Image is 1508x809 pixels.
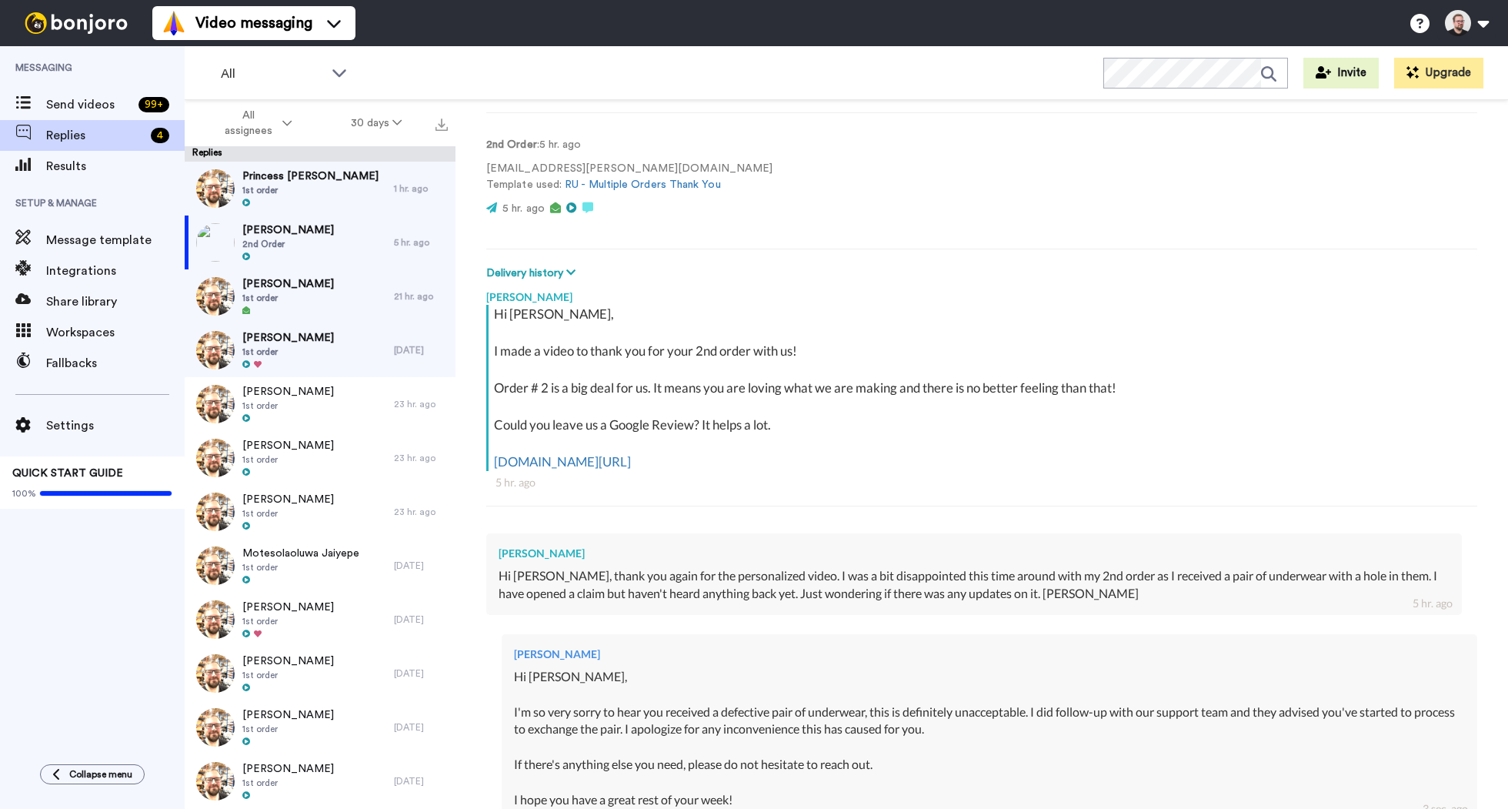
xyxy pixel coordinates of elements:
[196,654,235,693] img: efa524da-70a9-41f2-aa42-4cb2d5cfdec7-thumb.jpg
[242,654,334,669] span: [PERSON_NAME]
[185,485,455,539] a: [PERSON_NAME]1st order23 hr. ago
[242,546,359,561] span: Motesolaoluwa Jaiyepe
[242,761,334,777] span: [PERSON_NAME]
[394,667,448,680] div: [DATE]
[242,438,334,453] span: [PERSON_NAME]
[242,492,334,507] span: [PERSON_NAME]
[221,65,324,83] span: All
[196,547,235,585] img: efa524da-70a9-41f2-aa42-4cb2d5cfdec7-thumb.jpg
[486,161,772,193] p: [EMAIL_ADDRESS][PERSON_NAME][DOMAIN_NAME] Template used:
[394,182,448,195] div: 1 hr. ago
[495,475,1468,490] div: 5 hr. ago
[196,223,235,262] img: 8db93726-50d8-4d85-967b-90c4cb94ea46-thumb.jpg
[40,764,145,784] button: Collapse menu
[46,231,185,249] span: Message template
[196,493,235,531] img: efa524da-70a9-41f2-aa42-4cb2d5cfdec7-thumb.jpg
[435,119,448,131] img: export.svg
[242,222,334,238] span: [PERSON_NAME]
[46,157,185,176] span: Results
[196,331,235,369] img: efa524da-70a9-41f2-aa42-4cb2d5cfdec7-thumb.jpg
[242,184,379,196] span: 1st order
[486,137,772,153] p: : 5 hr. ago
[394,560,448,572] div: [DATE]
[46,354,185,373] span: Fallbacks
[185,647,455,700] a: [PERSON_NAME]1st order[DATE]
[394,506,448,518] div: 23 hr. ago
[242,238,334,250] span: 2nd Order
[242,276,334,292] span: [PERSON_NAME]
[394,613,448,626] div: [DATE]
[514,668,1465,809] div: Hi [PERSON_NAME], I'm so very sorry to hear you received a defective pair of underwear, this is d...
[1394,58,1483,89] button: Upgrade
[196,600,235,639] img: efa524da-70a9-41f2-aa42-4cb2d5cfdec7-thumb.jpg
[12,487,36,500] span: 100%
[242,292,334,304] span: 1st order
[46,95,132,114] span: Send videos
[138,97,169,112] div: 99 +
[486,265,580,282] button: Delivery history
[242,330,334,346] span: [PERSON_NAME]
[185,539,455,593] a: Motesolaoluwa Jaiyepe1st order[DATE]
[394,290,448,303] div: 21 hr. ago
[185,269,455,323] a: [PERSON_NAME]1st order21 hr. ago
[185,377,455,431] a: [PERSON_NAME]1st order23 hr. ago
[188,102,322,145] button: All assignees
[196,708,235,747] img: efa524da-70a9-41f2-aa42-4cb2d5cfdec7-thumb.jpg
[242,384,334,399] span: [PERSON_NAME]
[499,546,1450,561] div: [PERSON_NAME]
[12,468,123,479] span: QUICK START GUIDE
[185,323,455,377] a: [PERSON_NAME]1st order[DATE]
[185,754,455,808] a: [PERSON_NAME]1st order[DATE]
[242,777,334,789] span: 1st order
[394,775,448,787] div: [DATE]
[394,452,448,464] div: 23 hr. ago
[1303,58,1379,89] button: Invite
[185,431,455,485] a: [PERSON_NAME]1st order23 hr. ago
[196,169,235,208] img: efa524da-70a9-41f2-aa42-4cb2d5cfdec7-thumb.jpg
[151,128,169,143] div: 4
[1413,596,1453,611] div: 5 hr. ago
[185,162,455,216] a: Princess [PERSON_NAME]1st order1 hr. ago
[322,109,432,137] button: 30 days
[242,399,334,412] span: 1st order
[242,707,334,723] span: [PERSON_NAME]
[431,112,452,135] button: Export all results that match these filters now.
[394,721,448,734] div: [DATE]
[196,385,235,423] img: efa524da-70a9-41f2-aa42-4cb2d5cfdec7-thumb.jpg
[565,179,720,190] a: RU - Multiple Orders Thank You
[46,293,185,311] span: Share library
[486,139,537,150] strong: 2nd Order
[46,323,185,342] span: Workspaces
[394,344,448,356] div: [DATE]
[46,262,185,280] span: Integrations
[242,615,334,627] span: 1st order
[196,277,235,316] img: efa524da-70a9-41f2-aa42-4cb2d5cfdec7-thumb.jpg
[185,216,455,269] a: [PERSON_NAME]2nd Order5 hr. ago
[196,439,235,477] img: efa524da-70a9-41f2-aa42-4cb2d5cfdec7-thumb.jpg
[217,108,279,139] span: All assignees
[18,12,134,34] img: bj-logo-header-white.svg
[494,305,1473,471] div: Hi [PERSON_NAME], I made a video to thank you for your 2nd order with us! Order # 2 is a big deal...
[185,700,455,754] a: [PERSON_NAME]1st order[DATE]
[185,593,455,647] a: [PERSON_NAME]1st order[DATE]
[195,12,312,34] span: Video messaging
[242,600,334,615] span: [PERSON_NAME]
[196,762,235,801] img: efa524da-70a9-41f2-aa42-4cb2d5cfdec7-thumb.jpg
[46,126,145,145] span: Replies
[486,282,1477,305] div: [PERSON_NAME]
[162,11,186,35] img: vm-color.svg
[502,203,545,214] span: 5 hr. ago
[242,669,334,681] span: 1st order
[242,453,334,466] span: 1st order
[242,561,359,573] span: 1st order
[242,507,334,520] span: 1st order
[394,398,448,410] div: 23 hr. ago
[499,567,1450,603] div: Hi [PERSON_NAME], thank you again for the personalized video. I was a bit disappointed this time ...
[69,768,132,781] span: Collapse menu
[46,416,185,435] span: Settings
[242,723,334,735] span: 1st order
[514,647,1465,662] div: [PERSON_NAME]
[185,146,455,162] div: Replies
[494,453,631,470] a: [DOMAIN_NAME][URL]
